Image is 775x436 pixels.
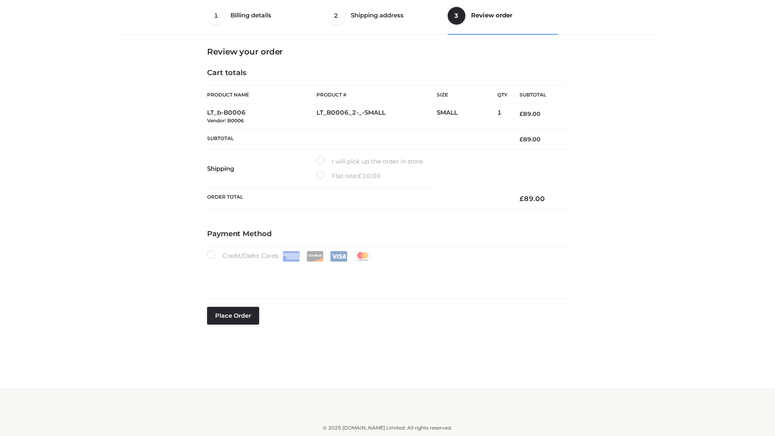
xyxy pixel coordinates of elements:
bdi: 10.00 [358,172,381,180]
bdi: 89.00 [519,136,540,143]
th: Product Name [207,86,316,104]
th: Subtotal [507,86,568,104]
th: Size [437,86,493,104]
span: £ [519,195,524,203]
bdi: 89.00 [519,110,540,117]
td: SMALL [437,104,497,130]
td: LT_b-B0006 [207,104,316,130]
label: I will pick up the order in store. [316,156,424,167]
td: LT_B0006_2-_-SMALL [316,104,437,130]
span: £ [358,172,362,180]
img: Visa [330,251,348,262]
th: Product # [316,86,437,104]
img: Mastercard [354,251,371,262]
label: Flat rate: [316,171,381,181]
span: £ [519,110,523,117]
th: Subtotal [207,129,507,149]
div: © 2025 [DOMAIN_NAME] Limited. All rights reserved. [120,424,655,432]
img: Amex [283,251,300,262]
th: Order Total [207,188,507,210]
td: 1 [497,104,507,130]
label: Credit/Debit Cards [207,251,372,262]
small: Vendor: B0006 [207,117,244,124]
img: Discover [306,251,324,262]
span: £ [519,136,523,143]
th: Shipping [207,149,316,188]
h3: Review your order [207,47,568,57]
th: Qty [497,86,507,104]
h4: Cart totals [207,69,568,78]
h4: Payment Method [207,230,568,239]
bdi: 89.00 [519,195,545,203]
iframe: Secure payment input frame [205,260,566,289]
button: Place order [207,307,259,325]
